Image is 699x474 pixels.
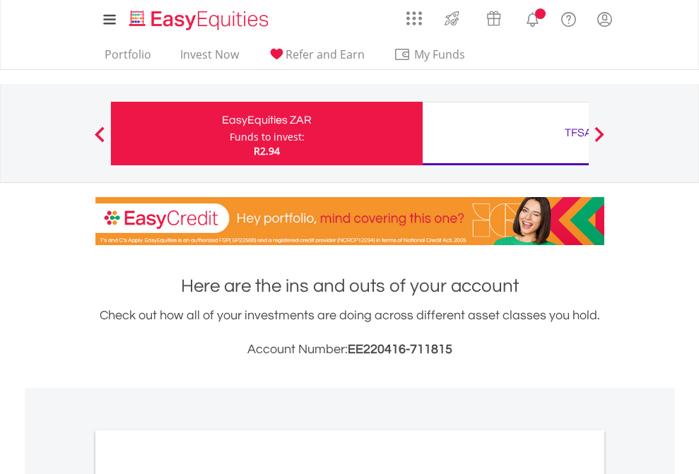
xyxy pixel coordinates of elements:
a: My Profile [587,4,623,35]
div: EasyEquities ZAR [119,110,414,130]
a: Notifications [515,4,551,32]
button: Previous [86,134,114,148]
div: Check out how all of your investments are doing across different asset classes you hold. [95,306,604,360]
img: EasyCredit Promotion Banner [95,197,604,245]
img: grid-menu-icon.svg [406,11,422,26]
h1: Here are the ins and outs of your account [95,273,604,299]
a: Invest Now [175,47,245,69]
a: FAQ's and Support [551,4,587,32]
img: vouchers-v2.svg [482,7,505,30]
img: thrive-v2.svg [440,7,464,30]
a: Vouchers [473,4,515,30]
h3: Account Number: [95,340,604,360]
span: Refer and Earn [286,47,365,62]
span: My Funds [394,45,486,64]
a: Home page [124,4,274,32]
div: Funds to invest: [230,130,305,144]
span: EE220416-711815 [348,343,452,356]
img: EasyEquities_Logo.png [127,8,274,32]
span: R2.94 [254,144,280,158]
a: Refer and Earn [262,47,370,69]
a: AppsGrid [397,4,431,26]
a: Portfolio [99,47,157,69]
button: Next [585,134,613,148]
